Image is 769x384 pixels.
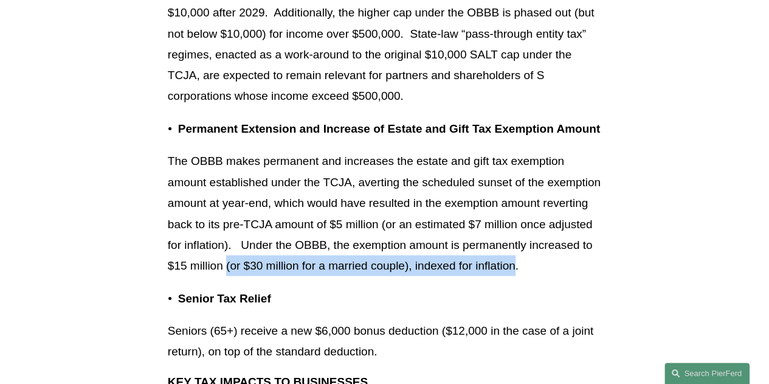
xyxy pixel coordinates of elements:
[664,363,750,384] a: Search this site
[178,291,271,304] strong: Senior Tax Relief
[168,151,601,276] p: The OBBB makes permanent and increases the estate and gift tax exemption amount established under...
[168,320,601,362] p: Seniors (65+) receive a new $6,000 bonus deduction ($12,000 in the case of a joint return), on to...
[178,122,600,135] strong: Permanent Extension and Increase of Estate and Gift Tax Exemption Amount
